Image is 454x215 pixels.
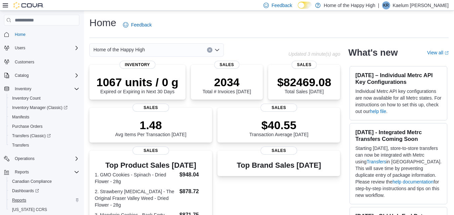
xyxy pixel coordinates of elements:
a: help documentation [393,179,434,184]
span: Inventory [120,61,156,69]
p: Starting [DATE], store-to-store transfers can now be integrated with Metrc using in [GEOGRAPHIC_D... [355,145,442,199]
span: Dashboards [9,187,79,195]
span: Dashboards [12,188,39,194]
button: Operations [1,154,82,163]
button: Purchase Orders [7,122,82,131]
span: Reports [12,168,79,176]
a: Customers [12,58,37,66]
p: 1.48 [115,118,187,132]
span: Purchase Orders [9,122,79,130]
h3: Top Product Sales [DATE] [95,161,207,169]
span: Canadian Compliance [12,179,52,184]
button: Customers [1,57,82,66]
span: Reports [12,198,26,203]
dd: $878.72 [179,187,207,196]
a: Dashboards [7,186,82,196]
span: Reports [15,169,29,175]
span: Operations [12,155,79,163]
div: Transaction Average [DATE] [249,118,308,137]
span: Sales [260,147,297,155]
span: Sales [292,61,317,69]
span: Customers [15,59,34,65]
span: Feedback [272,2,292,9]
h3: [DATE] – Individual Metrc API Key Configurations [355,72,442,85]
div: Avg Items Per Transaction [DATE] [115,118,187,137]
p: Updated 3 minute(s) ago [288,51,340,57]
a: Purchase Orders [9,122,45,130]
button: Inventory [12,85,34,93]
p: Kaelum [PERSON_NAME] [393,1,449,9]
a: Inventory Manager (Classic) [7,103,82,112]
span: Inventory Count [12,96,41,101]
a: Transfers [9,141,32,149]
p: 2034 [203,75,251,89]
span: Manifests [9,113,79,121]
img: Cova [13,2,44,9]
span: Manifests [12,114,29,120]
span: Inventory [12,85,79,93]
span: Home [12,30,79,39]
dt: 1. GMO Cookies - Spinach - Dried Flower - 28g [95,171,177,185]
a: Canadian Compliance [9,177,54,185]
span: Sales [132,147,169,155]
button: Inventory [1,84,82,94]
h3: Top Brand Sales [DATE] [237,161,321,169]
button: Reports [12,168,32,176]
h2: What's new [348,47,398,58]
span: [US_STATE] CCRS [12,207,47,212]
span: Home [15,32,26,37]
button: Reports [1,167,82,177]
span: Transfers (Classic) [9,132,79,140]
p: Individual Metrc API key configurations are now available for all Metrc states. For instructions ... [355,88,442,115]
span: Transfers [9,141,79,149]
button: Catalog [1,71,82,80]
a: Manifests [9,113,32,121]
span: Transfers (Classic) [12,133,51,139]
a: [US_STATE] CCRS [9,206,50,214]
button: [US_STATE] CCRS [7,205,82,214]
a: help file [370,109,386,114]
button: Users [1,43,82,53]
button: Inventory Count [7,94,82,103]
span: Sales [214,61,239,69]
h3: [DATE] - Integrated Metrc Transfers Coming Soon [355,129,442,142]
span: Inventory [15,86,31,92]
a: View allExternal link [427,50,449,55]
span: Inventory Manager (Classic) [12,105,68,110]
svg: External link [445,51,449,55]
a: Transfers (Classic) [7,131,82,141]
span: Sales [260,104,297,112]
span: Home of the Happy High [93,46,145,54]
div: Total Sales [DATE] [277,75,331,94]
a: Transfers (Classic) [9,132,53,140]
div: Expired or Expiring in Next 30 Days [96,75,178,94]
dd: $948.04 [179,171,207,179]
span: KR [383,1,389,9]
span: Reports [9,196,79,204]
p: $82469.08 [277,75,331,89]
button: Home [1,30,82,39]
a: Home [12,31,28,39]
p: Home of the Happy High [324,1,375,9]
span: Transfers [12,143,29,148]
span: Washington CCRS [9,206,79,214]
button: Reports [7,196,82,205]
a: Feedback [120,18,154,32]
span: Canadian Compliance [9,177,79,185]
span: Customers [12,57,79,66]
span: Operations [15,156,35,161]
a: Inventory Manager (Classic) [9,104,70,112]
a: Reports [9,196,29,204]
span: Feedback [131,21,152,28]
p: | [378,1,379,9]
button: Operations [12,155,37,163]
a: Dashboards [9,187,42,195]
div: Kaelum Rudy [382,1,390,9]
p: $40.55 [249,118,308,132]
button: Clear input [207,47,212,53]
input: Dark Mode [298,2,312,9]
span: Catalog [12,71,79,79]
h1: Home [89,16,116,30]
span: Inventory Manager (Classic) [9,104,79,112]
